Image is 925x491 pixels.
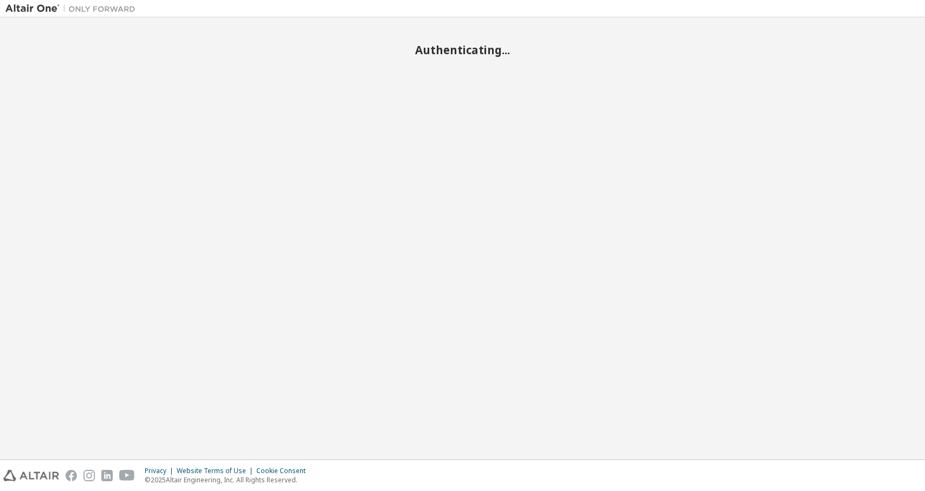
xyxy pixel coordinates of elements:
[5,3,141,14] img: Altair One
[177,467,256,475] div: Website Terms of Use
[256,467,312,475] div: Cookie Consent
[145,475,312,484] p: © 2025 Altair Engineering, Inc. All Rights Reserved.
[5,43,920,57] h2: Authenticating...
[66,470,77,481] img: facebook.svg
[101,470,113,481] img: linkedin.svg
[3,470,59,481] img: altair_logo.svg
[145,467,177,475] div: Privacy
[119,470,135,481] img: youtube.svg
[83,470,95,481] img: instagram.svg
